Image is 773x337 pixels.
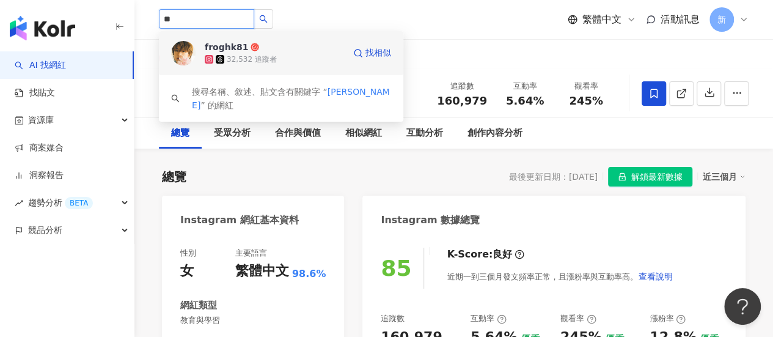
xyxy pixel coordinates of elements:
a: 找貼文 [15,87,55,99]
div: Instagram 數據總覽 [381,213,480,227]
div: 觀看率 [560,313,596,324]
div: 良好 [493,248,512,261]
div: 互動率 [471,313,507,324]
a: 洞察報告 [15,169,64,182]
button: 查看說明 [637,264,673,289]
div: 觀看率 [563,80,609,92]
div: 網紅類型 [180,299,217,312]
span: 160,979 [437,94,487,107]
span: 245% [569,95,603,107]
div: 追蹤數 [381,313,405,324]
span: search [171,94,180,103]
div: 性別 [180,248,196,259]
img: logo [10,16,75,40]
div: 互動率 [502,80,548,92]
div: BETA [65,197,93,209]
div: 最後更新日期：[DATE] [509,172,598,182]
span: 教育與學習 [180,315,326,326]
span: 98.6% [292,267,326,281]
span: 競品分析 [28,217,62,244]
div: 女 [180,262,194,281]
div: 創作內容分析 [467,126,522,141]
span: search [259,15,268,23]
span: 資源庫 [28,106,54,134]
div: 總覽 [162,168,186,185]
div: 總覽 [171,126,189,141]
iframe: Help Scout Beacon - Open [724,288,761,325]
div: 漲粉率 [650,313,686,324]
div: 85 [381,256,411,281]
span: rise [15,199,23,207]
div: 搜尋名稱、敘述、貼文含有關鍵字 “ ” 的網紅 [192,85,391,112]
div: 近三個月 [703,169,746,185]
span: 查看說明 [638,272,672,281]
div: 繁體中文 [235,262,289,281]
div: froghk81 [205,41,248,53]
img: KOL Avatar [171,41,196,65]
a: 找相似 [353,41,391,65]
span: 繁體中文 [582,13,621,26]
span: lock [618,172,626,181]
div: 相似網紅 [345,126,382,141]
span: 找相似 [365,47,391,59]
span: 新 [717,13,726,26]
a: 商案媒合 [15,142,64,154]
div: 主要語言 [235,248,267,259]
div: Instagram 網紅基本資料 [180,213,299,227]
div: 合作與價值 [275,126,321,141]
div: 追蹤數 [437,80,487,92]
span: 活動訊息 [661,13,700,25]
span: 趨勢分析 [28,189,93,217]
a: searchAI 找網紅 [15,59,66,72]
div: 受眾分析 [214,126,251,141]
span: 5.64% [506,95,544,107]
div: 32,532 追蹤者 [227,54,277,65]
span: 解鎖最新數據 [631,168,683,187]
div: K-Score : [447,248,524,261]
div: 近期一到三個月發文頻率正常，且漲粉率與互動率高。 [447,264,673,289]
button: 解鎖最新數據 [608,167,692,187]
div: 互動分析 [406,126,443,141]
